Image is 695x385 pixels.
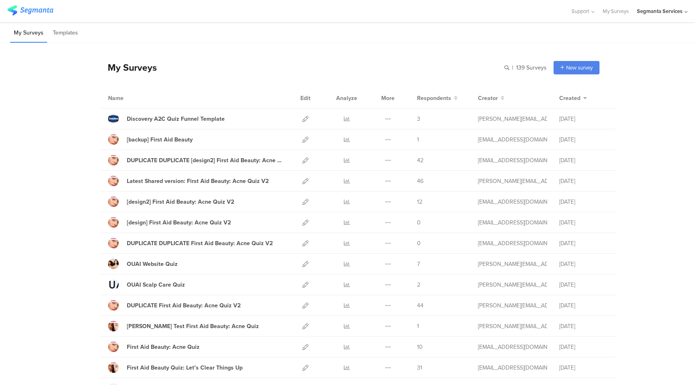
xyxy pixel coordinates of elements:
div: riel@segmanta.com [478,115,547,123]
div: [DATE] [559,239,608,248]
div: [DATE] [559,198,608,206]
li: My Surveys [10,24,47,43]
span: 46 [417,177,424,185]
div: riel@segmanta.com [478,301,547,310]
div: riel@segmanta.com [478,260,547,268]
span: Created [559,94,580,102]
a: First Aid Beauty: Acne Quiz [108,341,200,352]
a: OUAI Website Quiz [108,259,178,269]
div: gillat@segmanta.com [478,198,547,206]
span: 1 [417,322,419,331]
span: 139 Surveys [516,63,547,72]
div: [DATE] [559,301,608,310]
div: First Aid Beauty Quiz: Let’s Clear Things Up [127,363,243,372]
a: OUAI Scalp Care Quiz [108,279,185,290]
div: gillat@segmanta.com [478,239,547,248]
span: New survey [566,64,593,72]
a: [design] First Aid Beauty: Acne Quiz V2 [108,217,231,228]
div: riel@segmanta.com [478,281,547,289]
div: riel@segmanta.com [478,177,547,185]
a: DUPLICATE DUPLICATE First Aid Beauty: Acne Quiz V2 [108,238,273,248]
a: [backup] First Aid Beauty [108,134,193,145]
div: Analyze [334,88,359,108]
div: [DATE] [559,322,608,331]
a: [PERSON_NAME] Test First Aid Beauty: Acne Quiz [108,321,259,331]
div: [DATE] [559,218,608,227]
span: Support [571,7,589,15]
div: [backup] First Aid Beauty [127,135,193,144]
div: [DATE] [559,343,608,351]
span: Respondents [417,94,451,102]
a: Discovery A2C Quiz Funnel Template [108,113,225,124]
div: Name [108,94,157,102]
div: DUPLICATE DUPLICATE [design2] First Aid Beauty: Acne Quiz V2 [127,156,285,165]
li: Templates [49,24,82,43]
div: Discovery A2C Quiz Funnel Template [127,115,225,123]
div: Latest Shared version: First Aid Beauty: Acne Quiz V2 [127,177,269,185]
div: [DATE] [559,156,608,165]
div: [DATE] [559,281,608,289]
div: riel@segmanta.com [478,322,547,331]
span: 10 [417,343,423,351]
div: [DATE] [559,260,608,268]
div: Edit [297,88,314,108]
div: Riel Test First Aid Beauty: Acne Quiz [127,322,259,331]
span: 44 [417,301,424,310]
button: Creator [478,94,504,102]
img: segmanta logo [7,5,53,15]
div: gillat@segmanta.com [478,156,547,165]
span: 42 [417,156,424,165]
a: Latest Shared version: First Aid Beauty: Acne Quiz V2 [108,176,269,186]
a: [design2] First Aid Beauty: Acne Quiz V2 [108,196,234,207]
div: First Aid Beauty: Acne Quiz [127,343,200,351]
div: OUAI Website Quiz [127,260,178,268]
div: [design2] First Aid Beauty: Acne Quiz V2 [127,198,234,206]
div: [DATE] [559,135,608,144]
span: 3 [417,115,420,123]
div: gillat@segmanta.com [478,218,547,227]
div: [DATE] [559,115,608,123]
div: More [379,88,397,108]
span: 2 [417,281,420,289]
span: 12 [417,198,422,206]
span: 31 [417,363,422,372]
div: OUAI Scalp Care Quiz [127,281,185,289]
a: DUPLICATE DUPLICATE [design2] First Aid Beauty: Acne Quiz V2 [108,155,285,165]
div: Segmanta Services [637,7,682,15]
div: DUPLICATE DUPLICATE First Aid Beauty: Acne Quiz V2 [127,239,273,248]
div: [DATE] [559,363,608,372]
a: First Aid Beauty Quiz: Let’s Clear Things Up [108,362,243,373]
div: My Surveys [100,61,157,74]
button: Created [559,94,587,102]
span: | [511,63,515,72]
div: channelle@segmanta.com [478,343,547,351]
span: 0 [417,239,421,248]
div: gillat@segmanta.com [478,135,547,144]
button: Respondents [417,94,458,102]
a: DUPLICATE First Aid Beauty: Acne Quiz V2 [108,300,241,311]
div: [design] First Aid Beauty: Acne Quiz V2 [127,218,231,227]
div: DUPLICATE First Aid Beauty: Acne Quiz V2 [127,301,241,310]
span: 7 [417,260,420,268]
span: 1 [417,135,419,144]
span: Creator [478,94,498,102]
span: 0 [417,218,421,227]
div: [DATE] [559,177,608,185]
div: eliran@segmanta.com [478,363,547,372]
